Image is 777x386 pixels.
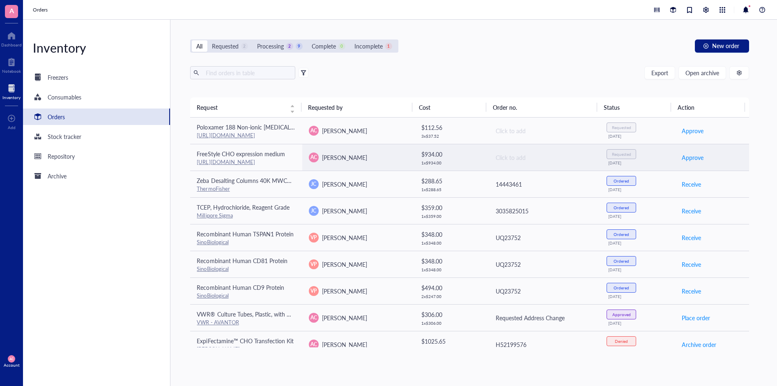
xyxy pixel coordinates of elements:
button: Approve [681,151,704,164]
div: $ 112.56 [421,123,482,132]
div: 1 [385,43,392,50]
a: Freezers [23,69,170,86]
div: H52199576 [496,340,593,349]
span: [PERSON_NAME] [322,207,367,215]
div: Freezers [48,73,68,82]
button: Receive [681,204,701,217]
th: Cost [412,97,486,117]
div: 2 [286,43,293,50]
div: Ordered [614,259,629,263]
span: AC [310,154,317,161]
a: SinoBiological [197,291,228,299]
div: [DATE] [608,240,668,245]
div: Requested [612,125,631,130]
a: [URL][DOMAIN_NAME] [197,131,255,139]
div: Ordered [614,178,629,183]
div: 1 x $ 348.00 [421,267,482,272]
a: Orders [23,109,170,125]
div: Click to add [496,153,593,162]
div: Incomplete [354,42,383,51]
span: Receive [682,260,701,269]
span: Archive order [682,340,716,349]
a: ThermoFisher [197,185,230,192]
div: 0 [338,43,345,50]
span: New order [712,42,739,49]
div: Consumables [48,92,81,102]
a: Inventory [2,82,21,100]
td: H52199576 [488,331,600,358]
div: Approved [612,312,631,317]
a: Archive [23,168,170,184]
span: AC [310,341,317,348]
span: Recombinant Human CD81 Protein [197,257,287,265]
div: Add [8,125,16,130]
div: Processing [257,42,284,51]
div: Ordered [614,232,629,237]
div: Account [4,363,20,368]
div: Archive [48,171,67,180]
div: Inventory [2,95,21,100]
div: [DATE] [608,321,668,326]
button: Receive [681,258,701,271]
span: [PERSON_NAME] [322,233,367,242]
div: 2 [241,43,248,50]
div: 1 x $ 306.00 [421,321,482,326]
span: FreeStyle CHO expression medium [197,150,285,158]
div: [DATE] [608,294,668,299]
div: $ 359.00 [421,203,482,212]
th: Requested by [301,97,412,117]
button: New order [695,39,749,53]
div: $ 348.00 [421,230,482,239]
span: [PERSON_NAME] [322,260,367,268]
td: UQ23752 [488,251,600,277]
div: 1 x $ 348.00 [421,240,482,245]
span: Recombinant Human TSPAN1 Protein [197,230,293,238]
td: Click to add [488,118,600,144]
td: Requested Address Change [488,304,600,331]
span: [PERSON_NAME] [322,314,367,322]
span: VWR® Culture Tubes, Plastic, with Dual-Position Caps [197,310,335,318]
span: A [9,5,14,16]
button: Receive [681,284,701,298]
span: [PERSON_NAME] [322,287,367,295]
a: SinoBiological [197,265,228,273]
span: Receive [682,180,701,189]
span: VP [310,287,317,295]
a: [URL][DOMAIN_NAME] [197,158,255,166]
div: All [196,42,202,51]
div: Ordered [614,285,629,290]
a: VWR - AVANTOR [197,318,239,326]
button: Open archive [678,66,726,79]
a: Dashboard [1,29,22,47]
div: 9 [296,43,303,50]
a: Repository [23,148,170,164]
a: Stock tracker [23,128,170,145]
div: [DATE] [608,267,668,272]
span: AC [310,127,317,134]
div: Requested [212,42,239,51]
a: Millipore Sigma [197,211,232,219]
div: Stock tracker [48,132,81,141]
span: JC [311,180,316,188]
button: Receive [681,231,701,244]
input: Find orders in table [202,67,292,79]
span: VP [310,261,317,268]
span: Approve [682,153,703,162]
div: 3 x $ 37.52 [421,134,482,139]
span: Poloxamer 188 Non-ionic [MEDICAL_DATA] (10%) [197,123,324,131]
div: Notebook [2,69,21,74]
div: UQ23752 [496,233,593,242]
span: AC [310,314,317,321]
div: $ 306.00 [421,310,482,319]
div: $ 934.00 [421,150,482,159]
td: UQ23752 [488,277,600,304]
td: Click to add [488,144,600,171]
div: 2 x $ 247.00 [421,294,482,299]
div: Orders [48,112,65,121]
div: 1 x $ 288.65 [421,187,482,192]
div: Complete [312,42,336,51]
span: Place order [682,313,710,322]
div: UQ23752 [496,287,593,296]
a: Consumables [23,89,170,105]
span: Recombinant Human CD9 Protein [197,283,284,291]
